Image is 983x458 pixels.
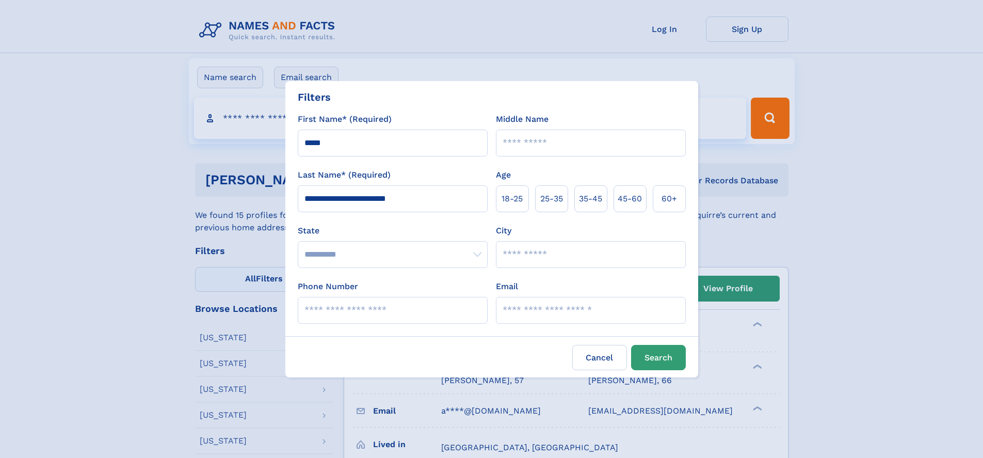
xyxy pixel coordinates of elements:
[631,345,686,370] button: Search
[572,345,627,370] label: Cancel
[540,193,563,205] span: 25‑35
[496,169,511,181] label: Age
[298,225,488,237] label: State
[662,193,677,205] span: 60+
[579,193,602,205] span: 35‑45
[496,225,511,237] label: City
[496,280,518,293] label: Email
[618,193,642,205] span: 45‑60
[298,169,391,181] label: Last Name* (Required)
[298,89,331,105] div: Filters
[496,113,549,125] label: Middle Name
[298,280,358,293] label: Phone Number
[298,113,392,125] label: First Name* (Required)
[502,193,523,205] span: 18‑25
